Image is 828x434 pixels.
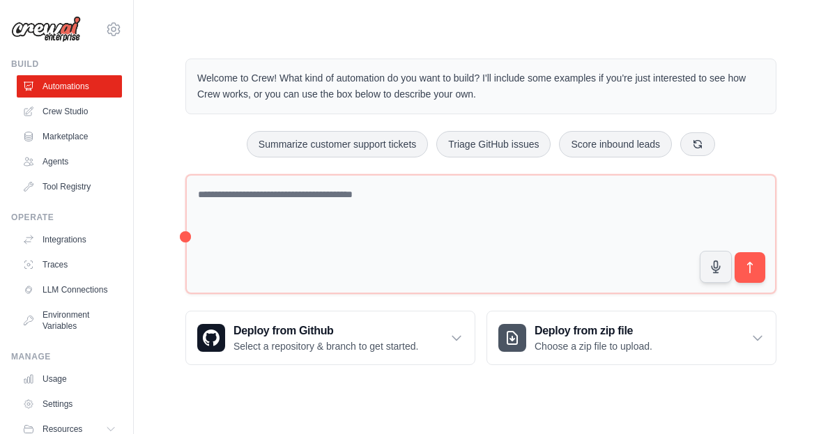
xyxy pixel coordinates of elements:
[17,393,122,415] a: Settings
[17,125,122,148] a: Marketplace
[11,351,122,362] div: Manage
[17,150,122,173] a: Agents
[559,131,672,157] button: Score inbound leads
[535,339,652,353] p: Choose a zip file to upload.
[233,339,418,353] p: Select a repository & branch to get started.
[11,16,81,42] img: Logo
[17,75,122,98] a: Automations
[11,212,122,223] div: Operate
[247,131,428,157] button: Summarize customer support tickets
[233,323,418,339] h3: Deploy from Github
[535,323,652,339] h3: Deploy from zip file
[11,59,122,70] div: Build
[17,368,122,390] a: Usage
[17,100,122,123] a: Crew Studio
[17,228,122,251] a: Integrations
[17,254,122,276] a: Traces
[436,131,551,157] button: Triage GitHub issues
[17,279,122,301] a: LLM Connections
[197,70,765,102] p: Welcome to Crew! What kind of automation do you want to build? I'll include some examples if you'...
[17,176,122,198] a: Tool Registry
[17,304,122,337] a: Environment Variables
